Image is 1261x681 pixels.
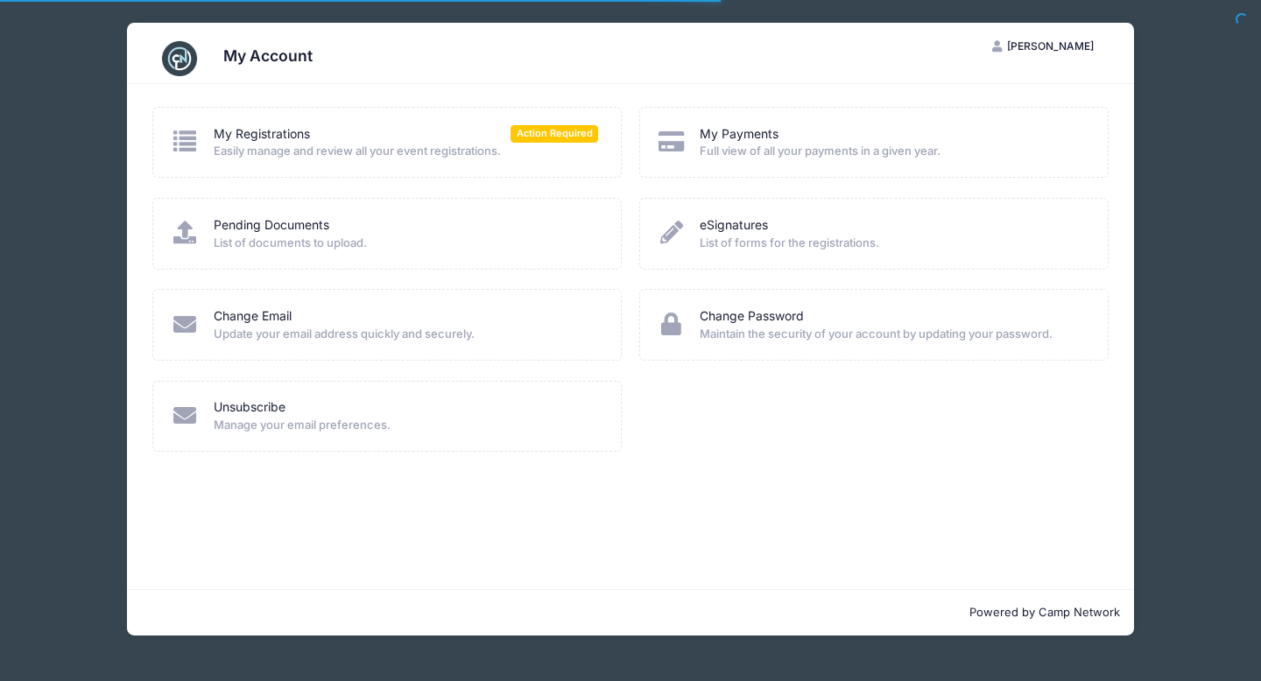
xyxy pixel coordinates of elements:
span: List of documents to upload. [214,235,599,252]
a: Change Password [700,307,804,326]
img: CampNetwork [162,41,197,76]
span: Full view of all your payments in a given year. [700,143,1085,160]
h3: My Account [223,46,313,65]
a: eSignatures [700,216,768,235]
span: Action Required [511,125,598,142]
a: Pending Documents [214,216,329,235]
span: List of forms for the registrations. [700,235,1085,252]
a: My Registrations [214,125,310,144]
a: Change Email [214,307,292,326]
span: [PERSON_NAME] [1007,39,1094,53]
span: Maintain the security of your account by updating your password. [700,326,1085,343]
span: Update your email address quickly and securely. [214,326,599,343]
a: My Payments [700,125,778,144]
a: Unsubscribe [214,398,285,417]
span: Manage your email preferences. [214,417,599,434]
p: Powered by Camp Network [141,604,1120,621]
span: Easily manage and review all your event registrations. [214,143,599,160]
button: [PERSON_NAME] [977,32,1109,61]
